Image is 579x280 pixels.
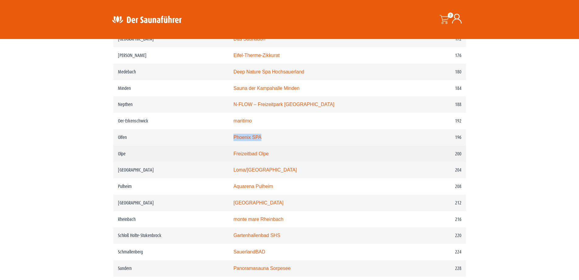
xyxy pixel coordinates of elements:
a: Freizeitbad Olpe [233,151,269,156]
a: Sauna der Kampahalle Minden [233,86,299,91]
a: Panoramasauna Sorpesee [233,266,291,271]
td: Pulheim [113,178,229,195]
a: Gartenhallenbad SHS [233,233,280,238]
td: Schloß Holte-Stukenbrock [113,227,229,244]
td: 220 [402,227,466,244]
a: maritimo [233,118,252,123]
td: 192 [402,113,466,129]
td: 216 [402,211,466,228]
td: 176 [402,47,466,64]
td: Medebach [113,64,229,80]
a: [GEOGRAPHIC_DATA] [233,200,284,205]
td: Olpe [113,146,229,162]
td: 224 [402,244,466,260]
a: Phoenix SPA [233,135,261,140]
a: SauerlandBAD [233,249,265,254]
a: monte mare Rheinbach [233,217,284,222]
td: 212 [402,195,466,211]
td: 196 [402,129,466,146]
td: Nepthen [113,96,229,113]
a: Deep Nature Spa Hochsauerland [233,69,304,74]
a: Eifel-Therme-Zikkurat [233,53,280,58]
a: Loma/[GEOGRAPHIC_DATA] [233,167,297,172]
td: Olfen [113,129,229,146]
a: Aquarena Pulheim [233,184,273,189]
td: Rheinbach [113,211,229,228]
td: 184 [402,80,466,97]
td: Minden [113,80,229,97]
td: 204 [402,162,466,178]
td: 208 [402,178,466,195]
td: Sundern [113,260,229,277]
td: [GEOGRAPHIC_DATA] [113,31,229,47]
td: 180 [402,64,466,80]
td: 200 [402,146,466,162]
span: 0 [448,12,453,18]
td: [GEOGRAPHIC_DATA] [113,195,229,211]
td: Schmallenberg [113,244,229,260]
td: Oer-Erkenschwick [113,113,229,129]
td: 228 [402,260,466,277]
td: 172 [402,31,466,47]
td: 188 [402,96,466,113]
td: [PERSON_NAME] [113,47,229,64]
a: N-FLOW – Freizeitpark [GEOGRAPHIC_DATA] [233,102,334,107]
td: [GEOGRAPHIC_DATA] [113,162,229,178]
